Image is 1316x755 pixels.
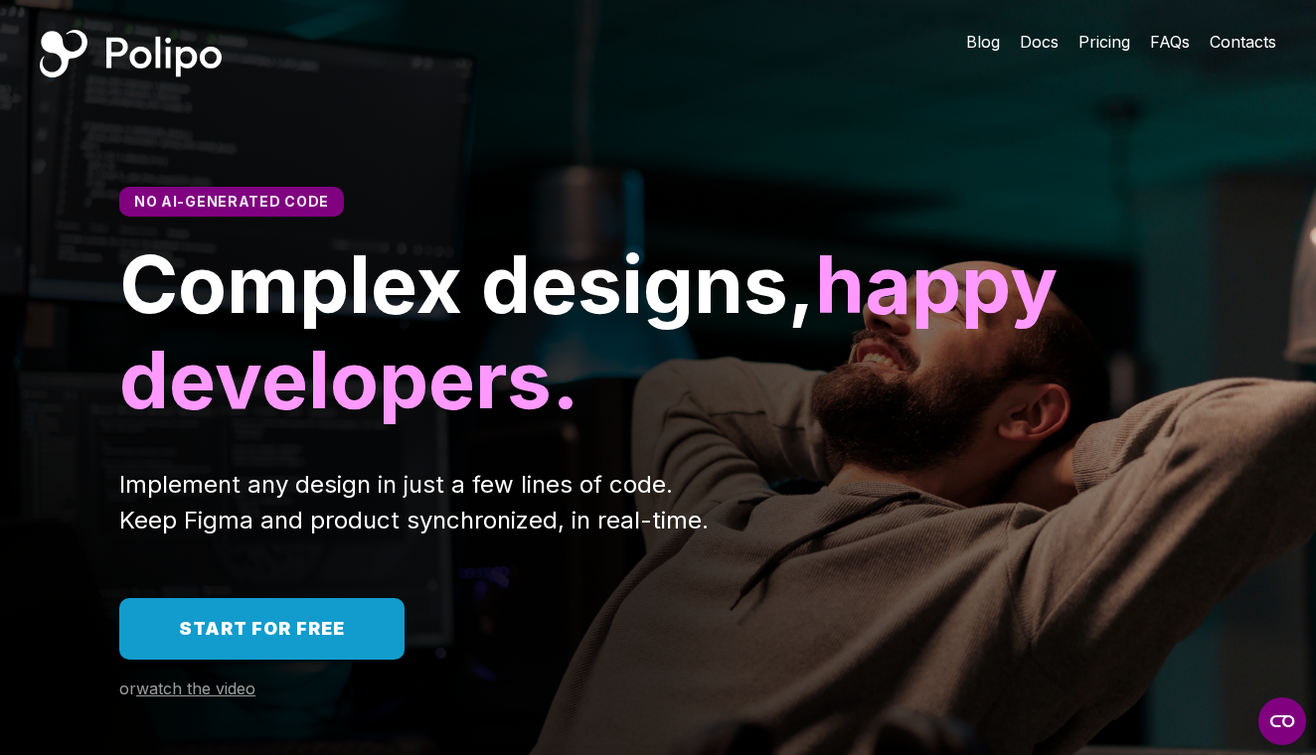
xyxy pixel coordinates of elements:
[1078,30,1130,54] a: Pricing
[1020,30,1059,54] a: Docs
[1210,32,1276,52] span: Contacts
[1020,32,1059,52] span: Docs
[134,193,329,210] span: No AI-generated code
[119,598,405,660] a: Start for free
[119,679,136,698] span: or
[1078,32,1130,52] span: Pricing
[1210,30,1276,54] a: Contacts
[1258,697,1306,745] button: Open CMP widget
[119,235,1076,427] span: happy developers.
[136,679,255,698] span: watch the video
[119,679,255,698] a: orwatch the video
[966,30,1000,54] a: Blog
[1150,32,1190,52] span: FAQs
[119,235,815,332] span: Complex designs,
[1150,30,1190,54] a: FAQs
[966,32,1000,52] span: Blog
[179,618,345,639] span: Start for free
[119,470,709,534] span: Implement any design in just a few lines of code. Keep Figma and product synchronized, in real-time.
